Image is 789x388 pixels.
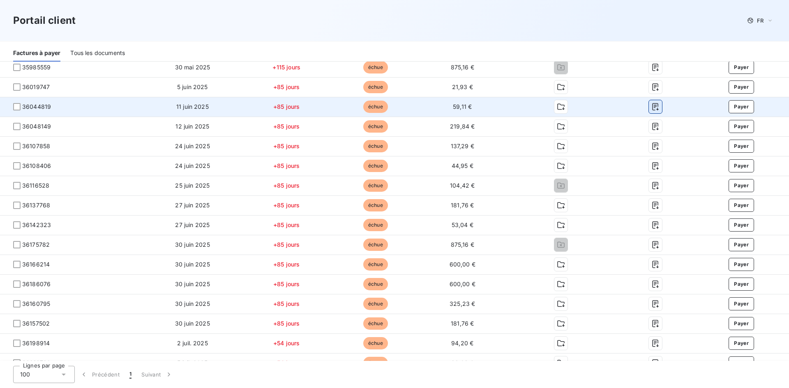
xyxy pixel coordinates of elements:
button: 1 [125,366,136,383]
span: 36142323 [22,221,51,229]
button: Payer [729,61,754,74]
span: +85 jours [273,162,300,169]
span: 100 [20,370,30,379]
span: 181,76 € [451,202,474,209]
span: +85 jours [273,320,300,327]
span: 600,00 € [450,280,475,287]
span: échue [363,219,388,231]
span: 36019747 [22,83,50,91]
span: échue [363,258,388,271]
span: échue [363,239,388,251]
span: 86,93 € [451,359,473,366]
span: échue [363,278,388,290]
span: 36213789 [22,359,51,367]
span: 875,16 € [451,241,474,248]
button: Payer [729,80,754,94]
span: 35985559 [22,63,51,71]
span: 27 juin 2025 [175,221,210,228]
span: échue [363,101,388,113]
span: 11 juin 2025 [176,103,209,110]
span: +115 jours [272,64,300,71]
span: 181,76 € [451,320,474,327]
span: 600,00 € [450,261,475,268]
span: 36166214 [22,260,50,269]
span: échue [363,179,388,192]
span: 36160795 [22,300,50,308]
span: 53,04 € [452,221,473,228]
span: +85 jours [273,202,300,209]
button: Payer [729,100,754,113]
h3: Portail client [13,13,76,28]
button: Payer [729,297,754,310]
span: 30 juin 2025 [175,261,210,268]
span: échue [363,160,388,172]
span: échue [363,317,388,330]
span: 325,23 € [450,300,475,307]
span: échue [363,357,388,369]
span: 104,42 € [450,182,475,189]
span: 30 juin 2025 [175,320,210,327]
span: 36175782 [22,241,50,249]
button: Payer [729,278,754,291]
span: 30 juin 2025 [175,241,210,248]
span: 5 juil. 2025 [177,359,208,366]
span: 24 juin 2025 [175,162,210,169]
span: échue [363,120,388,133]
button: Payer [729,159,754,172]
span: +85 jours [273,221,300,228]
span: 59,11 € [453,103,472,110]
span: 36198914 [22,339,50,347]
span: échue [363,337,388,349]
button: Payer [729,356,754,370]
span: 1 [129,370,131,379]
button: Payer [729,140,754,153]
button: Payer [729,120,754,133]
span: +85 jours [273,241,300,248]
span: 137,29 € [451,142,474,149]
span: 5 juin 2025 [177,83,208,90]
span: 36044819 [22,103,51,111]
button: Payer [729,258,754,271]
span: 21,93 € [452,83,473,90]
span: 30 juin 2025 [175,280,210,287]
span: 36186076 [22,280,51,288]
span: 36107858 [22,142,50,150]
span: 30 juin 2025 [175,300,210,307]
span: +85 jours [273,83,300,90]
span: 36157502 [22,319,50,328]
span: +85 jours [273,103,300,110]
span: +85 jours [273,261,300,268]
button: Payer [729,337,754,350]
span: +85 jours [273,123,300,130]
button: Payer [729,317,754,330]
span: 36108406 [22,162,51,170]
button: Payer [729,199,754,212]
button: Payer [729,238,754,251]
div: Factures à payer [13,44,60,62]
span: 25 juin 2025 [175,182,210,189]
span: échue [363,298,388,310]
button: Précédent [75,366,125,383]
span: +85 jours [273,142,300,149]
button: Suivant [136,366,178,383]
span: 36137768 [22,201,50,209]
span: 27 juin 2025 [175,202,210,209]
span: 30 mai 2025 [175,64,210,71]
span: 36048149 [22,122,51,131]
span: 219,84 € [450,123,475,130]
span: +85 jours [273,280,300,287]
span: +85 jours [273,182,300,189]
span: 44,95 € [452,162,473,169]
span: échue [363,199,388,211]
span: 12 juin 2025 [175,123,209,130]
span: FR [757,17,764,24]
span: 94,20 € [451,340,473,347]
span: échue [363,61,388,73]
span: +54 jours [273,359,300,366]
div: Tous les documents [70,44,125,62]
button: Payer [729,179,754,192]
span: échue [363,140,388,152]
span: +85 jours [273,300,300,307]
span: 2 juil. 2025 [177,340,208,347]
span: échue [363,81,388,93]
